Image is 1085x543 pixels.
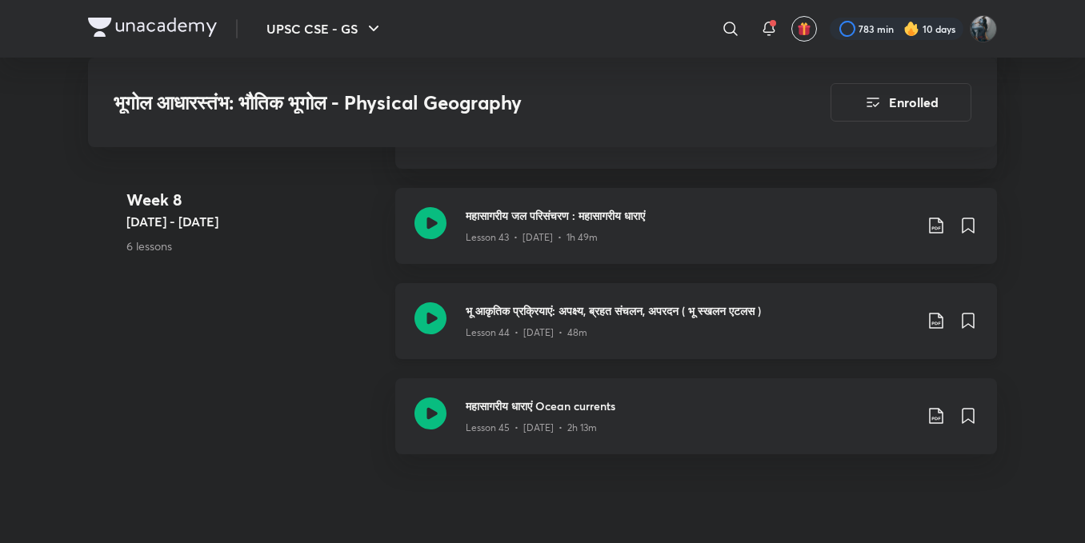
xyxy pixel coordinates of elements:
[466,325,587,340] p: Lesson 44 • [DATE] • 48m
[466,397,914,414] h3: महासागरीय धाराएं Ocean currents
[395,378,997,473] a: महासागरीय धाराएं Ocean currentsLesson 45 • [DATE] • 2h 13m
[257,13,393,45] button: UPSC CSE - GS
[114,91,740,114] h3: भूगोल आधारस्‍तंभ: भौतिक भूगोल - Physical Geography
[126,238,382,254] p: 6 lessons
[395,188,997,283] a: महासागरीय जल परिसंचरण : महासागरीय धाराएंLesson 43 • [DATE] • 1h 49m
[126,212,382,231] h5: [DATE] - [DATE]
[126,188,382,212] h4: Week 8
[88,18,217,37] img: Company Logo
[791,16,817,42] button: avatar
[466,302,914,319] h3: भू आकृतिक प्रक्रियाएं: अपक्ष्‍य, ब्रहत संचलन, अपरदन ( भू स्‍खलन एटलस )
[395,283,997,378] a: भू आकृतिक प्रक्रियाएं: अपक्ष्‍य, ब्रहत संचलन, अपरदन ( भू स्‍खलन एटलस )Lesson 44 • [DATE] • 48m
[903,21,919,37] img: streak
[970,15,997,42] img: Komal
[466,421,597,435] p: Lesson 45 • [DATE] • 2h 13m
[831,83,971,122] button: Enrolled
[797,22,811,36] img: avatar
[466,230,598,245] p: Lesson 43 • [DATE] • 1h 49m
[466,207,914,224] h3: महासागरीय जल परिसंचरण : महासागरीय धाराएं
[88,18,217,41] a: Company Logo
